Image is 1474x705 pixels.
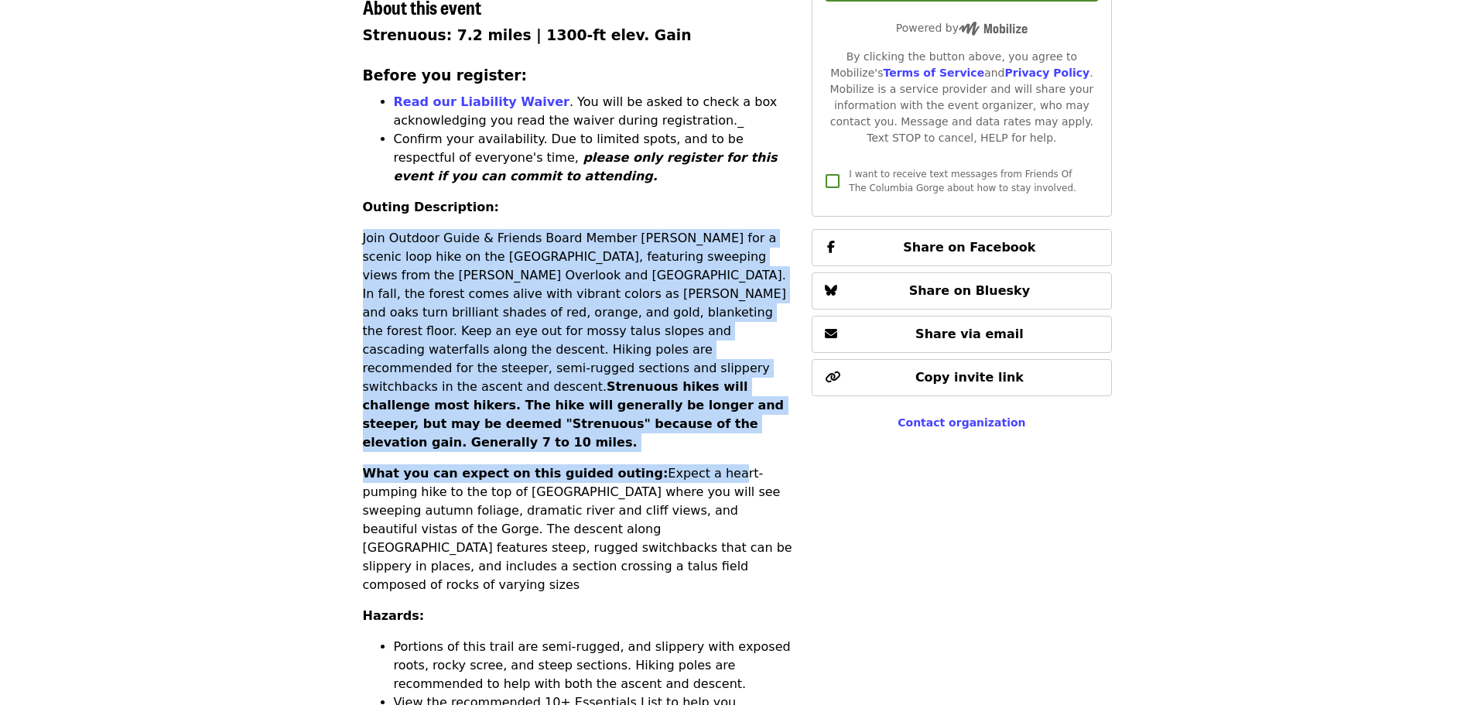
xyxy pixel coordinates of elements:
strong: Hazards: [363,608,425,623]
button: Share on Facebook [812,229,1111,266]
a: Contact organization [898,416,1025,429]
span: Powered by [896,22,1028,34]
button: Share on Bluesky [812,272,1111,310]
a: Terms of Service [883,67,984,79]
p: Expect a heart-pumping hike to the top of [GEOGRAPHIC_DATA] where you will see sweeping autumn fo... [363,464,794,594]
img: Powered by Mobilize [959,22,1028,36]
button: Share via email [812,316,1111,353]
a: Read our Liability Waiver [394,94,569,109]
span: Copy invite link [915,370,1024,385]
strong: Outing Description: [363,200,499,214]
span: Share via email [915,327,1024,341]
h3: Strenuous: 7.2 miles | 1300-ft elev. Gain [363,25,794,46]
span: I want to receive text messages from Friends Of The Columbia Gorge about how to stay involved. [849,169,1076,193]
span: Share on Facebook [903,240,1035,255]
span: Share on Bluesky [909,283,1031,298]
button: Copy invite link [812,359,1111,396]
a: Privacy Policy [1004,67,1089,79]
p: Confirm your availability. Due to limited spots, and to be respectful of everyone's time, [394,130,794,186]
p: . You will be asked to check a box acknowledging you read the waiver during registration._ [394,93,794,130]
li: Portions of this trail are semi-rugged, and slippery with exposed roots, rocky scree, and steep s... [394,638,794,693]
strong: What you can expect on this guided outing: [363,466,669,481]
p: Join Outdoor Guide & Friends Board Member [PERSON_NAME] for a scenic loop hike on the [GEOGRAPHIC... [363,229,794,452]
em: please only register for this event if you can commit to attending. [394,150,778,183]
h3: Before you register: [363,65,794,87]
div: By clicking the button above, you agree to Mobilize's and . Mobilize is a service provider and wi... [825,49,1098,146]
